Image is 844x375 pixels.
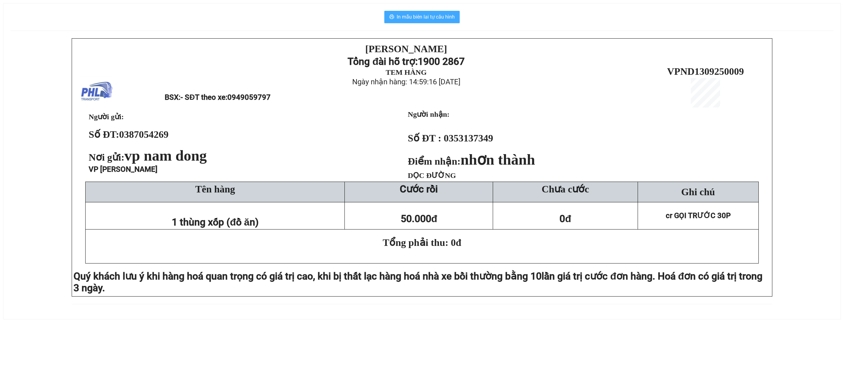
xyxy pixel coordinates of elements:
span: Tên hàng [195,183,235,195]
span: Nơi gửi: [89,152,209,163]
strong: TEM HÀNG [386,68,427,76]
span: Ngày nhận hàng: 14:59:16 [DATE] [352,78,460,86]
strong: [PERSON_NAME] [365,43,447,54]
span: cr GỌI TRƯỚC 30P [666,211,731,220]
span: printer [389,14,394,20]
strong: Cước rồi [400,183,438,195]
strong: Tổng đài hỗ trợ: [348,56,418,67]
strong: 1900 2867 [418,56,465,67]
strong: Số ĐT: [89,129,169,140]
span: VP [PERSON_NAME] [89,165,158,174]
span: Tổng phải thu: 0đ [383,237,461,248]
span: 0949059797 [227,93,271,102]
strong: Số ĐT : [408,133,441,144]
span: 1 thùng xốp (đồ ăn) [172,216,258,228]
span: Quý khách lưu ý khi hàng hoá quan trọng có giá trị cao, khi bị thất lạc hàng hoá nhà xe bồi thườn... [74,270,542,282]
span: 50.000đ [401,213,437,225]
span: 0387054269 [119,129,169,140]
span: BSX: [165,93,270,102]
span: nhơn thành [461,151,535,168]
span: VPND1309250009 [667,66,744,77]
span: Người gửi: [89,113,124,121]
strong: Người nhận: [408,110,449,118]
span: In mẫu biên lai tự cấu hình [397,13,455,21]
span: 0đ [559,213,571,225]
img: logo [81,76,112,107]
span: lần giá trị cước đơn hàng. Hoá đơn có giá trị trong 3 ngày. [74,270,762,294]
span: - SĐT theo xe: [180,93,270,102]
span: 0353137349 [444,133,493,144]
strong: Điểm nhận: [408,156,535,167]
span: DỌC ĐƯỜNG [408,171,456,179]
button: printerIn mẫu biên lai tự cấu hình [384,11,460,23]
span: Ghi chú [681,186,715,197]
span: Chưa cước [542,183,589,195]
span: vp nam dong [124,147,207,164]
